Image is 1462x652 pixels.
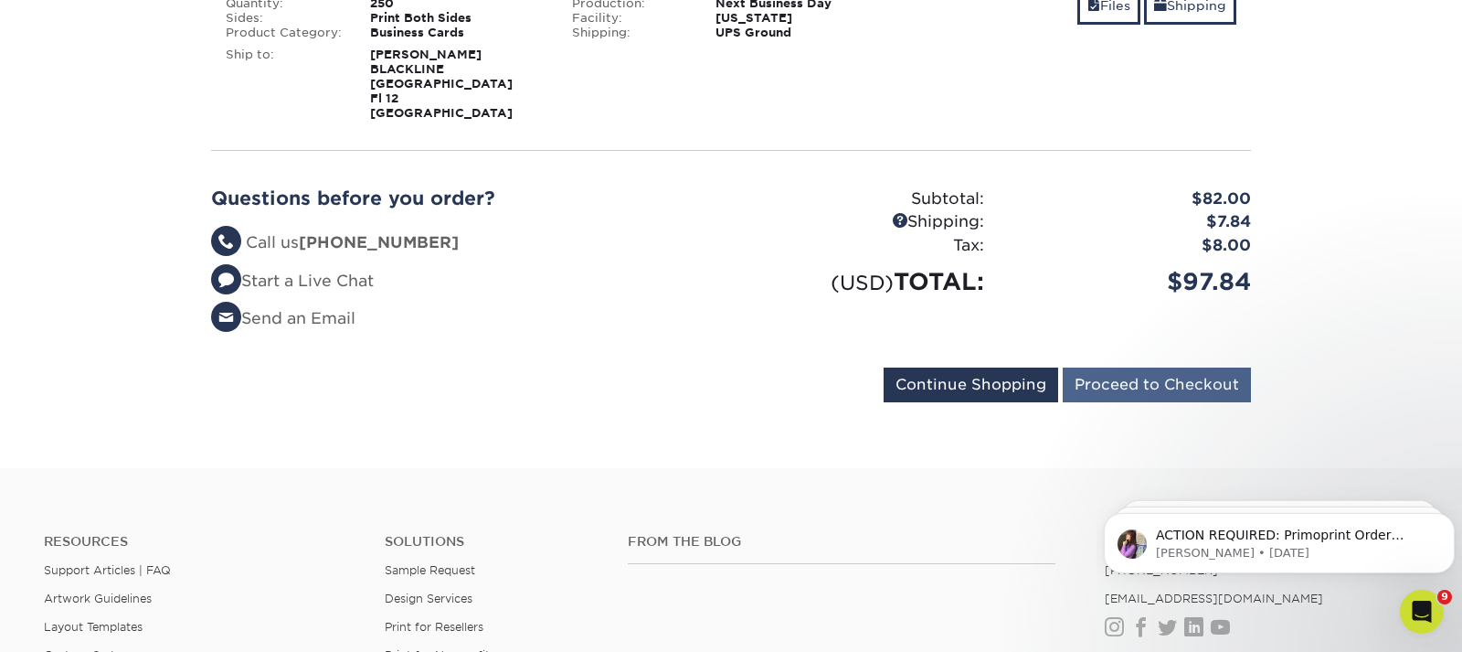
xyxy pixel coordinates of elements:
[1096,475,1462,603] iframe: Intercom notifications message
[1063,368,1251,402] input: Proceed to Checkout
[702,11,904,26] div: [US_STATE]
[59,70,335,87] p: Message from Erica, sent 5w ago
[1437,590,1452,604] span: 9
[385,620,483,634] a: Print for Resellers
[59,53,334,377] span: ACTION REQUIRED: Primoprint Order [PHONE_NUMBER] Thank you for placing your print order with Prim...
[702,26,904,40] div: UPS Ground
[884,368,1058,402] input: Continue Shopping
[44,563,171,577] a: Support Articles | FAQ
[558,26,703,40] div: Shipping:
[385,534,600,550] h4: Solutions
[212,11,356,26] div: Sides:
[998,234,1265,258] div: $8.00
[998,187,1265,211] div: $82.00
[628,534,1055,550] h4: From the Blog
[44,592,152,605] a: Artwork Guidelines
[299,233,459,251] strong: [PHONE_NUMBER]
[558,11,703,26] div: Facility:
[370,48,513,120] strong: [PERSON_NAME] BLACKLINE [GEOGRAPHIC_DATA] Fl 12 [GEOGRAPHIC_DATA]
[44,534,357,550] h4: Resources
[356,11,558,26] div: Print Both Sides
[211,231,717,255] li: Call us
[731,210,998,234] div: Shipping:
[356,26,558,40] div: Business Cards
[211,272,374,290] a: Start a Live Chat
[1400,590,1444,634] iframe: Intercom live chat
[385,592,472,605] a: Design Services
[212,26,356,40] div: Product Category:
[212,48,356,121] div: Ship to:
[731,264,998,299] div: TOTAL:
[385,563,475,577] a: Sample Request
[731,187,998,211] div: Subtotal:
[998,210,1265,234] div: $7.84
[731,234,998,258] div: Tax:
[44,620,143,634] a: Layout Templates
[831,271,894,294] small: (USD)
[211,309,355,327] a: Send an Email
[211,187,717,209] h2: Questions before you order?
[998,264,1265,299] div: $97.84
